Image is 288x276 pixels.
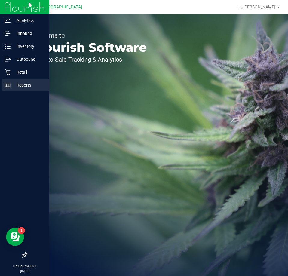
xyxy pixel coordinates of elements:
[11,81,47,89] p: Reports
[5,56,11,62] inline-svg: Outbound
[41,5,82,10] span: [GEOGRAPHIC_DATA]
[11,43,47,50] p: Inventory
[5,43,11,49] inline-svg: Inventory
[11,30,47,37] p: Inbound
[5,69,11,75] inline-svg: Retail
[3,263,47,269] p: 05:06 PM EDT
[3,269,47,273] p: [DATE]
[237,5,277,9] span: Hi, [PERSON_NAME]!
[18,227,25,234] iframe: Resource center unread badge
[32,41,147,54] p: Flourish Software
[32,32,147,38] p: Welcome to
[32,57,147,63] p: Seed-to-Sale Tracking & Analytics
[11,69,47,76] p: Retail
[5,17,11,23] inline-svg: Analytics
[5,82,11,88] inline-svg: Reports
[11,56,47,63] p: Outbound
[11,17,47,24] p: Analytics
[6,228,24,246] iframe: Resource center
[5,30,11,36] inline-svg: Inbound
